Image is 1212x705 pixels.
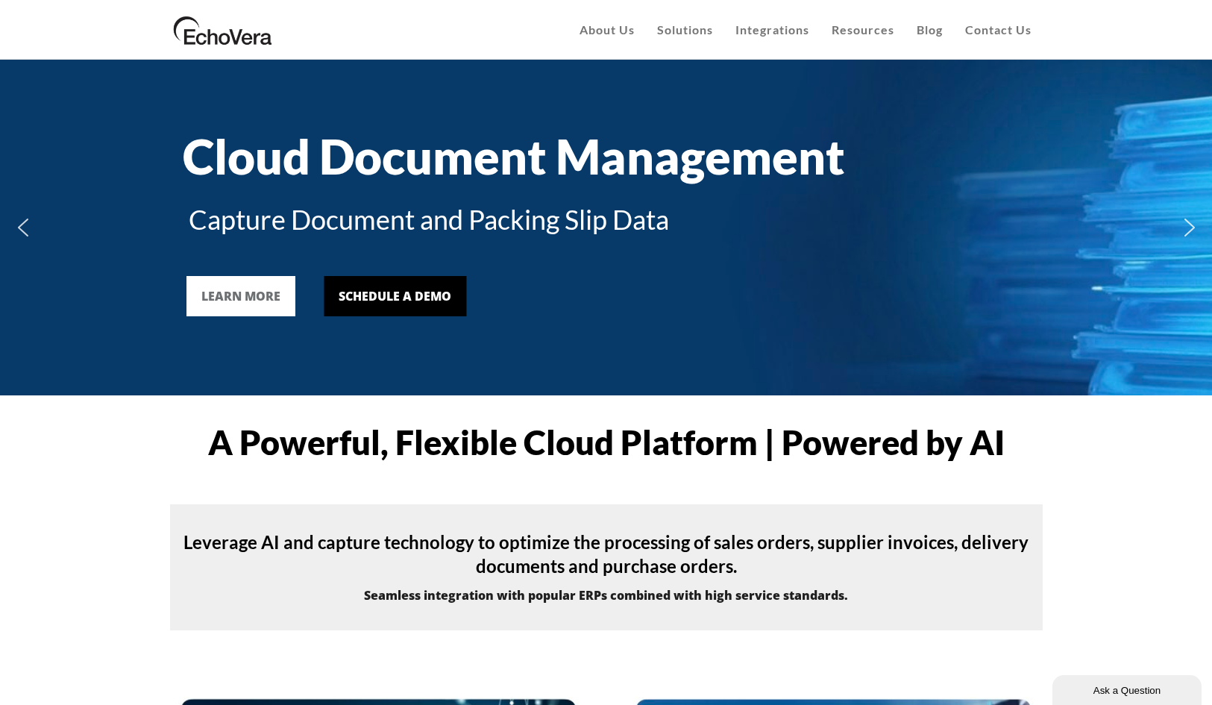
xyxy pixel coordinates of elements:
[183,128,1018,186] div: Cloud Document Management
[832,22,894,37] span: Resources
[324,276,466,316] a: Schedule a Demo
[11,216,35,239] img: previous arrow
[201,287,280,305] div: LEARN MORE
[186,276,295,316] a: LEARN MORE
[735,22,809,37] span: Integrations
[339,287,451,305] div: Schedule a Demo
[1052,672,1205,705] iframe: chat widget
[170,530,1043,578] h4: Leverage AI and capture technology to optimize the processing of sales orders, supplier invoices,...
[189,199,1024,239] div: Capture Document and Packing Slip Data
[580,22,635,37] span: About Us
[170,425,1043,460] h1: A Powerful, Flexible Cloud Platform | Powered by AI
[170,11,276,48] img: EchoVera
[917,22,943,37] span: Blog
[1178,216,1202,239] img: next arrow
[657,22,713,37] span: Solutions
[364,587,848,604] strong: Seamless integration with popular ERPs combined with high service standards.
[965,22,1032,37] span: Contact Us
